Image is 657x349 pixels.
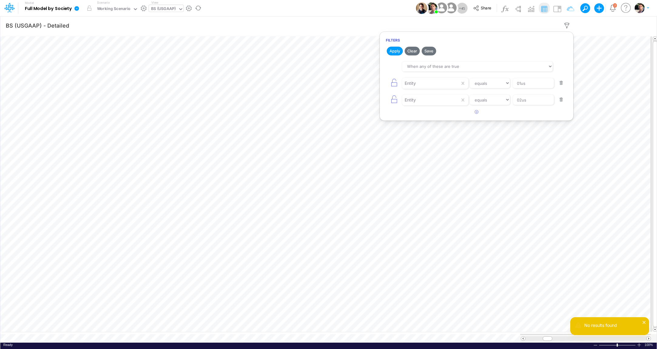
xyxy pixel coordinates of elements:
img: User Image Icon [444,1,458,15]
button: Clear [405,47,420,55]
div: Zoom In [637,343,642,347]
button: Share [470,4,495,13]
div: Entity [405,80,416,86]
div: No results found [584,322,644,328]
img: User Image Icon [435,1,448,15]
div: Zoom Out [593,343,598,347]
span: + 45 [459,6,465,10]
label: View [151,0,158,5]
div: BS (USGAAP) [151,6,176,13]
span: 100% [645,343,654,347]
input: Type a title here [5,19,525,32]
button: Apply [387,47,403,55]
h6: Filters [380,35,573,45]
div: Zoom [617,344,618,347]
a: Notifications [609,5,616,12]
div: In Ready mode [3,343,13,347]
button: Save [422,47,436,55]
b: Full Model by Society [25,6,72,12]
label: Scenario [97,0,109,5]
label: Model [25,1,34,5]
div: Entity [405,97,416,103]
div: Zoom [599,343,637,347]
img: User Image Icon [426,2,437,14]
span: Share [481,5,491,10]
button: close [642,319,646,325]
img: User Image Icon [416,2,427,14]
div: 2 unread items [614,4,616,7]
div: Zoom level [645,343,654,347]
span: Ready [3,343,13,347]
div: Working Scenario [97,6,131,13]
